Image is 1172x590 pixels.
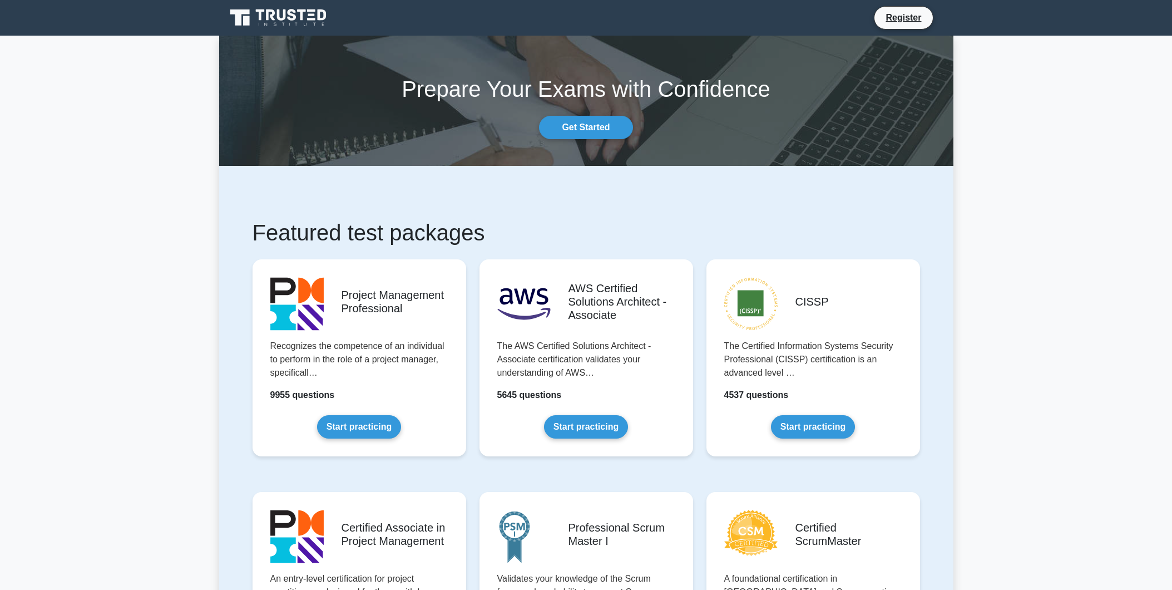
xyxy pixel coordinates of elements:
[317,415,401,439] a: Start practicing
[253,219,920,246] h1: Featured test packages
[219,76,953,102] h1: Prepare Your Exams with Confidence
[879,11,928,24] a: Register
[544,415,628,439] a: Start practicing
[539,116,632,139] a: Get Started
[771,415,855,439] a: Start practicing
